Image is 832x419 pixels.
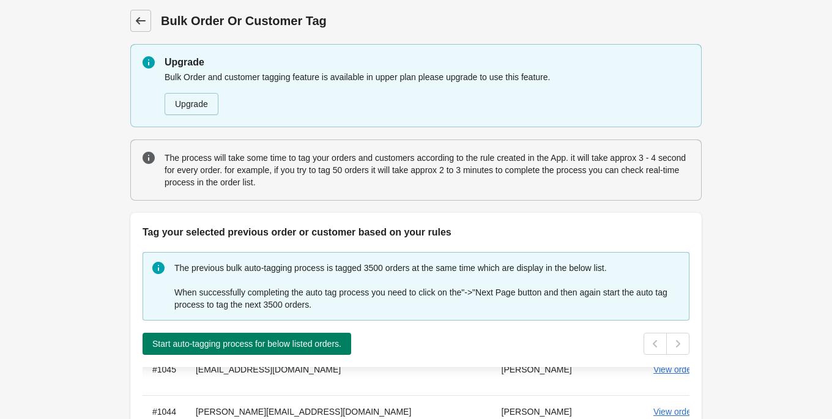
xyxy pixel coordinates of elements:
td: [EMAIL_ADDRESS][DOMAIN_NAME] [186,353,492,395]
p: Upgrade [165,55,689,70]
span: Start auto-tagging process for below listed orders. [152,339,341,349]
a: View order [653,407,707,417]
p: The previous bulk auto-tagging process is tagged 3500 orders at the same time which are display i... [174,262,680,274]
td: [PERSON_NAME] [492,353,606,395]
th: #1045 [143,353,186,395]
button: Upgrade [165,93,218,115]
a: View order [653,365,707,374]
button: Start auto-tagging process for below listed orders. [143,333,351,355]
div: The process will take some time to tag your orders and customers according to the rule created in... [165,150,689,190]
p: Bulk Order and customer tagging feature is available in upper plan please upgrade to use this fea... [165,71,689,83]
nav: Pagination [644,333,689,355]
p: When successfully completing the auto tag process you need to click on the "->" Next Page button ... [174,286,680,311]
h1: Bulk Order Or Customer Tag [161,12,509,29]
h2: Tag your selected previous order or customer based on your rules [143,225,689,240]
